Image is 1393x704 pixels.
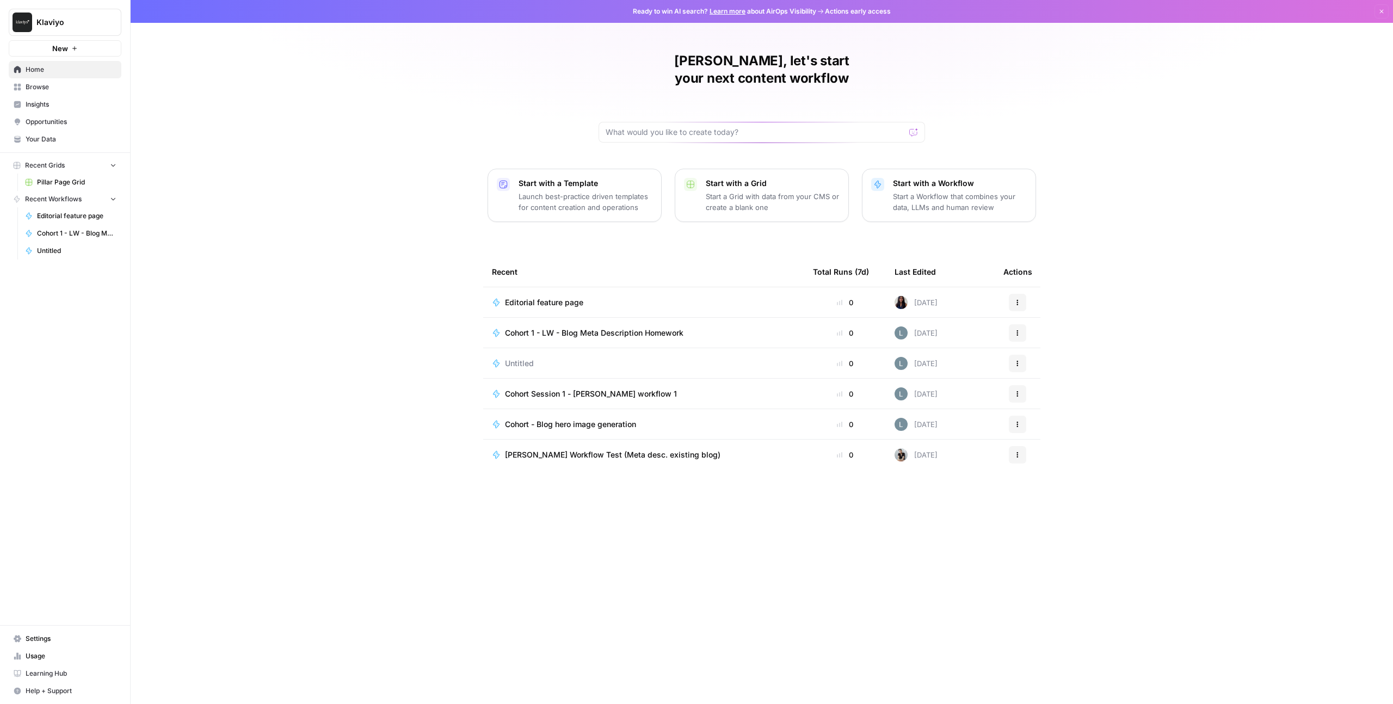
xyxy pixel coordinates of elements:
button: Start with a GridStart a Grid with data from your CMS or create a blank one [675,169,849,222]
span: Your Data [26,134,116,144]
a: Untitled [20,242,121,260]
div: [DATE] [895,418,938,431]
button: Recent Workflows [9,191,121,207]
img: cfgmwl5o8n4g8136c2vyzna79121 [895,357,908,370]
p: Start with a Workflow [893,178,1027,189]
div: 0 [813,328,877,338]
img: cfgmwl5o8n4g8136c2vyzna79121 [895,418,908,431]
a: Home [9,61,121,78]
span: New [52,43,68,54]
span: Learning Hub [26,669,116,678]
button: Recent Grids [9,157,121,174]
span: Help + Support [26,686,116,696]
span: Klaviyo [36,17,102,28]
span: Usage [26,651,116,661]
button: Workspace: Klaviyo [9,9,121,36]
span: Editorial feature page [37,211,116,221]
span: Cohort 1 - LW - Blog Meta Description Homework [37,229,116,238]
button: Start with a TemplateLaunch best-practice driven templates for content creation and operations [488,169,662,222]
a: Cohort 1 - LW - Blog Meta Description Homework [20,225,121,242]
span: Ready to win AI search? about AirOps Visibility [633,7,816,16]
a: Settings [9,630,121,647]
img: cfgmwl5o8n4g8136c2vyzna79121 [895,326,908,339]
span: Opportunities [26,117,116,127]
a: Untitled [492,358,796,369]
a: Opportunities [9,113,121,131]
div: 0 [813,419,877,430]
p: Start with a Grid [706,178,840,189]
a: Browse [9,78,121,96]
button: Start with a WorkflowStart a Workflow that combines your data, LLMs and human review [862,169,1036,222]
span: Cohort - Blog hero image generation [505,419,636,430]
span: [PERSON_NAME] Workflow Test (Meta desc. existing blog) [505,449,720,460]
a: Cohort - Blog hero image generation [492,419,796,430]
button: New [9,40,121,57]
a: Cohort 1 - LW - Blog Meta Description Homework [492,328,796,338]
img: qq1exqcea0wapzto7wd7elbwtl3p [895,448,908,461]
a: Insights [9,96,121,113]
div: Total Runs (7d) [813,257,869,287]
img: Klaviyo Logo [13,13,32,32]
span: Editorial feature page [505,297,583,308]
button: Help + Support [9,682,121,700]
span: Home [26,65,116,75]
h1: [PERSON_NAME], let's start your next content workflow [599,52,925,87]
div: 0 [813,358,877,369]
div: [DATE] [895,296,938,309]
div: Last Edited [895,257,936,287]
p: Launch best-practice driven templates for content creation and operations [519,191,652,213]
a: Cohort Session 1 - [PERSON_NAME] workflow 1 [492,388,796,399]
span: Recent Workflows [25,194,82,204]
input: What would you like to create today? [606,127,905,138]
span: Cohort Session 1 - [PERSON_NAME] workflow 1 [505,388,677,399]
span: Insights [26,100,116,109]
div: 0 [813,449,877,460]
div: [DATE] [895,387,938,400]
div: [DATE] [895,448,938,461]
span: Actions early access [825,7,891,16]
div: Recent [492,257,796,287]
a: Learn more [710,7,745,15]
div: [DATE] [895,326,938,339]
div: Actions [1003,257,1032,287]
a: Pillar Page Grid [20,174,121,191]
span: Browse [26,82,116,92]
span: Settings [26,634,116,644]
img: cfgmwl5o8n4g8136c2vyzna79121 [895,387,908,400]
a: Editorial feature page [20,207,121,225]
div: 0 [813,297,877,308]
a: Your Data [9,131,121,148]
span: Pillar Page Grid [37,177,116,187]
a: Usage [9,647,121,665]
p: Start a Grid with data from your CMS or create a blank one [706,191,840,213]
div: [DATE] [895,357,938,370]
div: 0 [813,388,877,399]
img: rox323kbkgutb4wcij4krxobkpon [895,296,908,309]
a: [PERSON_NAME] Workflow Test (Meta desc. existing blog) [492,449,796,460]
span: Untitled [505,358,534,369]
a: Learning Hub [9,665,121,682]
span: Untitled [37,246,116,256]
p: Start with a Template [519,178,652,189]
p: Start a Workflow that combines your data, LLMs and human review [893,191,1027,213]
span: Recent Grids [25,160,65,170]
span: Cohort 1 - LW - Blog Meta Description Homework [505,328,683,338]
a: Editorial feature page [492,297,796,308]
